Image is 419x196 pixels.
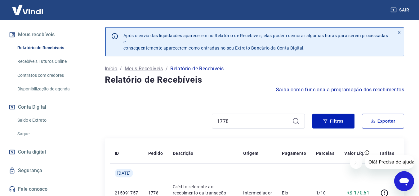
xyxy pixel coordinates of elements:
[379,150,394,156] p: Tarifas
[170,65,224,72] p: Relatório de Recebíveis
[350,156,362,169] iframe: Fechar mensagem
[243,150,258,156] p: Origem
[15,55,85,68] a: Recebíveis Futuros Online
[316,150,334,156] p: Parcelas
[120,65,122,72] p: /
[115,190,138,196] p: 215091757
[394,171,414,191] iframe: Botão para abrir a janela de mensagens
[123,33,390,51] p: Após o envio das liquidações aparecerem no Relatório de Recebíveis, elas podem demorar algumas ho...
[125,65,163,72] a: Meus Recebíveis
[282,150,306,156] p: Pagamento
[282,190,306,196] p: Elo
[7,182,85,196] a: Fale conosco
[18,148,46,156] span: Conta digital
[15,41,85,54] a: Relatório de Recebíveis
[148,150,163,156] p: Pedido
[105,65,117,72] a: Início
[276,86,404,94] a: Saiba como funciona a programação dos recebimentos
[105,74,404,86] h4: Relatório de Recebíveis
[7,0,48,19] img: Vindi
[117,170,131,176] span: [DATE]
[173,150,194,156] p: Descrição
[362,114,404,128] button: Exportar
[7,100,85,114] button: Conta Digital
[365,155,414,169] iframe: Mensagem da empresa
[115,150,119,156] p: ID
[243,190,272,196] p: Intermediador
[4,4,52,9] span: Olá! Precisa de ajuda?
[389,4,412,16] button: Sair
[344,150,364,156] p: Valor Líq.
[15,83,85,95] a: Disponibilização de agenda
[316,190,334,196] p: 1/10
[7,28,85,41] button: Meus recebíveis
[148,190,163,196] p: 1778
[15,114,85,127] a: Saldo e Extrato
[217,116,290,126] input: Busque pelo número do pedido
[166,65,168,72] p: /
[15,128,85,140] a: Saque
[312,114,354,128] button: Filtros
[7,145,85,159] a: Conta digital
[7,164,85,177] a: Segurança
[15,69,85,82] a: Contratos com credores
